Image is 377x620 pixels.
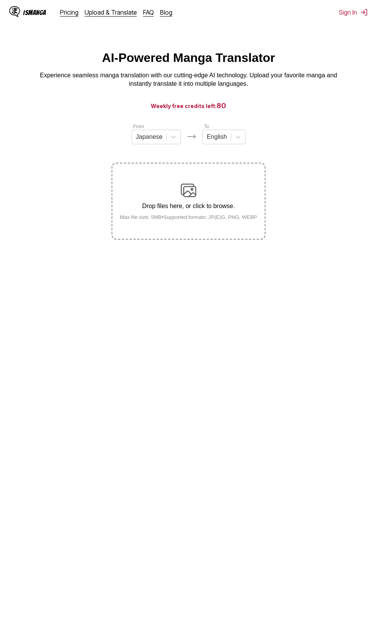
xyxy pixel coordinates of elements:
[187,132,196,141] img: Languages icon
[339,8,368,16] button: Sign In
[204,124,209,129] label: To
[360,8,368,16] img: Sign out
[160,8,172,16] a: Blog
[114,203,264,210] p: Drop files here, or click to browse.
[114,214,264,220] small: Max file size: 5MB • Supported formats: JP(E)G, PNG, WEBP
[9,6,60,18] a: IsManga LogoIsManga
[18,101,359,110] h3: Weekly free credits left:
[60,8,78,16] a: Pricing
[133,124,144,129] label: From
[23,9,46,16] div: IsManga
[217,102,226,110] span: 80
[143,8,154,16] a: FAQ
[102,51,275,65] h1: AI-Powered Manga Translator
[35,71,342,88] p: Experience seamless manga translation with our cutting-edge AI technology. Upload your favorite m...
[9,6,20,17] img: IsManga Logo
[85,8,137,16] a: Upload & Translate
